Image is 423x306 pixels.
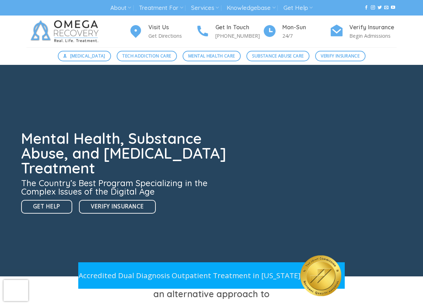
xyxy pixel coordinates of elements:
h4: Visit Us [148,23,196,32]
p: Begin Admissions [349,32,397,40]
span: Get Help [33,202,60,211]
span: Tech Addiction Care [122,53,171,59]
a: Substance Abuse Care [246,51,309,61]
p: Get Directions [148,32,196,40]
a: Knowledgebase [227,1,275,14]
iframe: reCAPTCHA [4,280,28,301]
a: Mental Health Care [183,51,241,61]
a: Follow on Instagram [371,5,375,10]
a: [MEDICAL_DATA] [58,51,111,61]
a: Send us an email [384,5,388,10]
span: [MEDICAL_DATA] [70,53,105,59]
h4: Verify Insurance [349,23,397,32]
img: Omega Recovery [26,16,106,47]
a: Get Help [21,200,72,214]
a: Tech Addiction Care [117,51,177,61]
h4: Get In Touch [215,23,263,32]
a: Verify Insurance [315,51,366,61]
a: Visit Us Get Directions [129,23,196,40]
h3: an alternative approach to [26,287,397,301]
p: Accredited Dual Diagnosis Outpatient Treatment in [US_STATE] [78,270,300,281]
a: Get Help [283,1,313,14]
a: Treatment For [139,1,183,14]
span: Substance Abuse Care [252,53,304,59]
a: Follow on Twitter [378,5,382,10]
a: About [110,1,131,14]
a: Follow on YouTube [391,5,395,10]
span: Mental Health Care [188,53,235,59]
p: 24/7 [282,32,330,40]
a: Get In Touch [PHONE_NUMBER] [196,23,263,40]
h1: Mental Health, Substance Abuse, and [MEDICAL_DATA] Treatment [21,131,231,176]
a: Follow on Facebook [364,5,368,10]
a: Services [191,1,219,14]
h4: Mon-Sun [282,23,330,32]
p: [PHONE_NUMBER] [215,32,263,40]
span: Verify Insurance [321,53,360,59]
a: Verify Insurance [79,200,155,214]
span: Verify Insurance [91,202,143,211]
a: Verify Insurance Begin Admissions [330,23,397,40]
h3: The Country’s Best Program Specializing in the Complex Issues of the Digital Age [21,179,231,196]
